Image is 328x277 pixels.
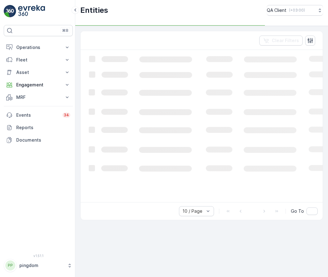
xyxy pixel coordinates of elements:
[4,259,73,272] button: PPpingdom
[62,28,68,33] p: ⌘B
[4,109,73,121] a: Events34
[80,5,108,15] p: Entities
[5,260,15,270] div: PP
[16,124,70,131] p: Reports
[259,36,303,46] button: Clear Filters
[267,5,323,16] button: QA Client(+03:00)
[16,82,60,88] p: Engagement
[16,94,60,100] p: MRF
[272,37,299,44] p: Clear Filters
[16,69,60,75] p: Asset
[19,262,64,269] p: pingdom
[4,91,73,104] button: MRF
[289,8,305,13] p: ( +03:00 )
[4,134,73,146] a: Documents
[4,54,73,66] button: Fleet
[4,254,73,258] span: v 1.51.1
[291,208,304,214] span: Go To
[16,57,60,63] p: Fleet
[16,137,70,143] p: Documents
[18,5,45,17] img: logo_light-DOdMpM7g.png
[4,5,16,17] img: logo
[16,112,59,118] p: Events
[4,66,73,79] button: Asset
[4,121,73,134] a: Reports
[16,44,60,51] p: Operations
[4,79,73,91] button: Engagement
[267,7,286,13] p: QA Client
[4,41,73,54] button: Operations
[64,113,69,118] p: 34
